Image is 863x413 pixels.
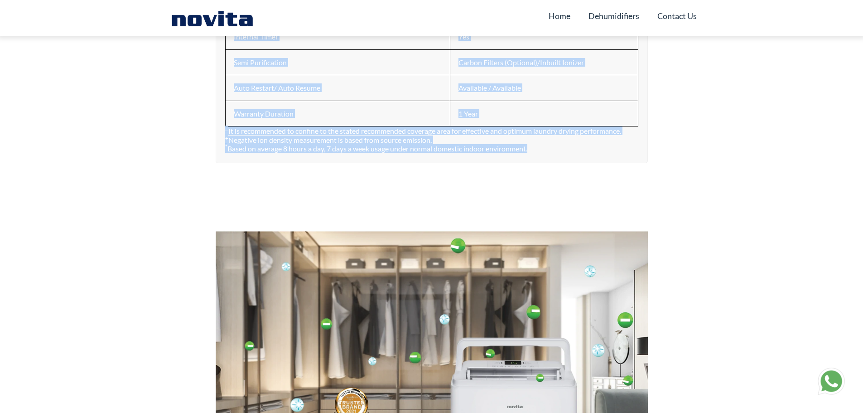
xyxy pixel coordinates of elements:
[225,126,228,132] sup: □
[458,58,629,67] h6: Carbon Filters (Optional)/Inbuilt Ionizer
[549,7,570,24] a: Home
[234,58,442,67] h6: Semi Purification
[458,32,629,41] h6: Yes
[167,9,258,27] img: Novita
[588,7,639,24] a: Dehumidifiers
[225,135,228,141] sup: +
[458,83,629,92] h6: Available / Available
[234,83,442,92] h6: Auto Restart/ Auto Resume
[458,109,629,118] h6: 1 Year
[225,126,621,152] span: It is recommended to confine to the stated recommended coverage area for effective and optimum la...
[234,109,442,118] h6: Warranty Duration
[234,32,442,41] h6: Internal Timer
[657,7,697,24] a: Contact Us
